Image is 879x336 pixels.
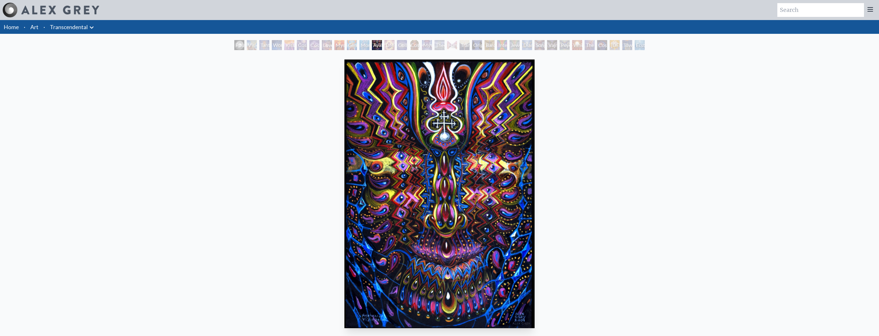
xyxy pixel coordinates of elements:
[247,40,257,50] div: Visionary Origin of Language
[447,40,457,50] div: Hands that See
[460,40,470,50] div: Transfiguration
[4,23,19,30] a: Home
[635,40,645,50] div: Ecstasy
[610,40,620,50] div: [DEMOGRAPHIC_DATA]
[309,40,319,50] div: Cosmic Artist
[560,40,570,50] div: Peyote Being
[485,40,495,50] div: Bardo Being
[344,59,535,328] img: Ayahuasca-Visitation-2001-Alex-Grey-watermarked.jpg
[259,40,269,50] div: Tantra
[535,40,545,50] div: Song of Vajra Being
[409,40,419,50] div: Cosmic [DEMOGRAPHIC_DATA]
[510,40,520,50] div: Jewel Being
[372,40,382,50] div: Ayahuasca Visitation
[21,20,28,34] li: ·
[422,40,432,50] div: Mystic Eye
[547,40,557,50] div: Vajra Being
[497,40,507,50] div: Interbeing
[30,23,38,31] a: Art
[234,40,244,50] div: Polar Unity Spiral
[284,40,294,50] div: Kiss of the [MEDICAL_DATA]
[777,3,864,17] input: Search
[472,40,482,50] div: Original Face
[572,40,582,50] div: White Light
[50,23,88,31] a: Transcendental
[347,40,357,50] div: Glimpsing the Empyrean
[384,40,394,50] div: DMT - The Spirit Molecule
[397,40,407,50] div: Collective Vision
[41,20,48,34] li: ·
[522,40,532,50] div: Diamond Being
[434,40,445,50] div: Theologue
[622,40,632,50] div: Toward the One
[334,40,344,50] div: Mysteriosa 2
[297,40,307,50] div: Cosmic Creativity
[322,40,332,50] div: Love is a Cosmic Force
[585,40,595,50] div: The Great Turn
[272,40,282,50] div: Wonder
[359,40,369,50] div: Monochord
[597,40,607,50] div: Cosmic Consciousness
